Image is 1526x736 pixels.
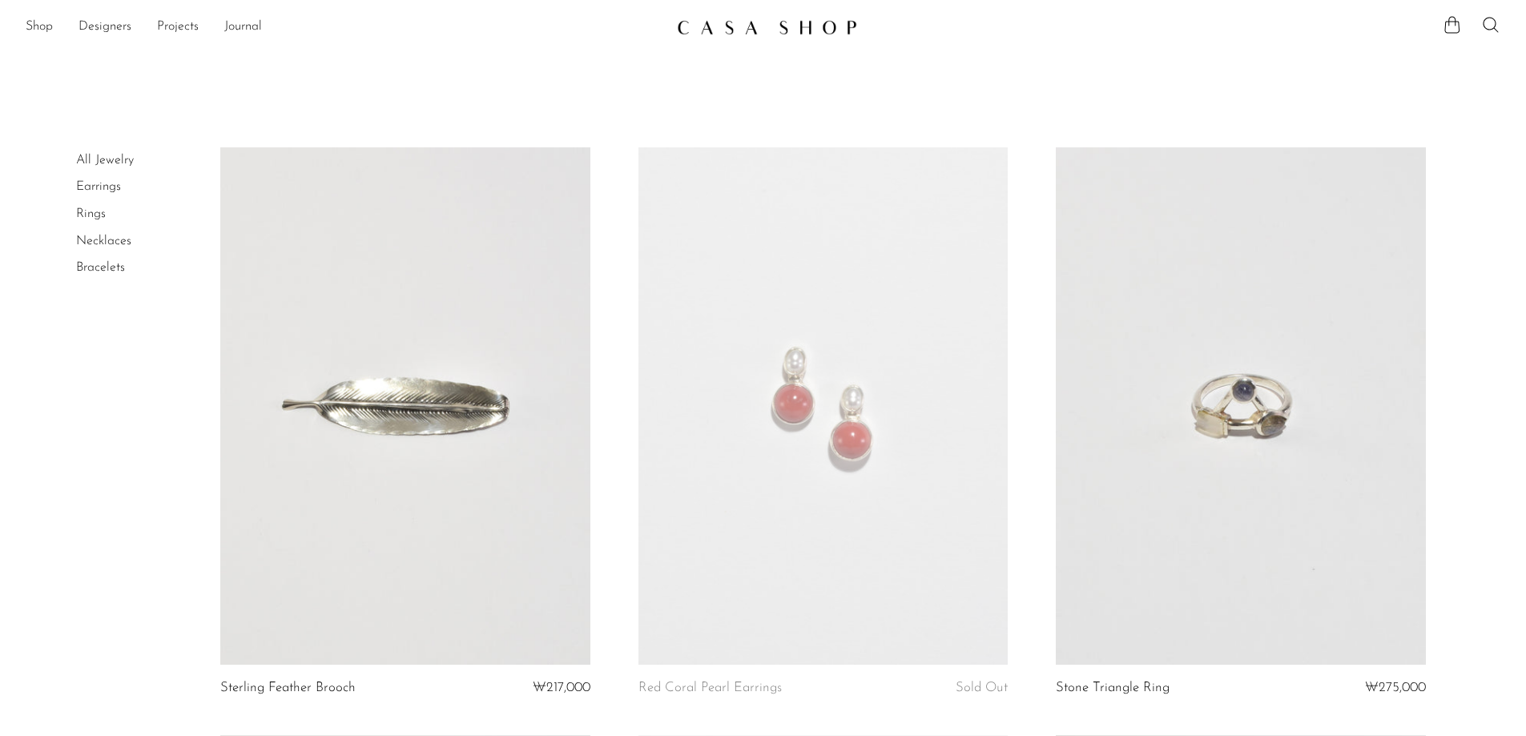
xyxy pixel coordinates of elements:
a: Sterling Feather Brooch [220,681,356,695]
a: Shop [26,17,53,38]
a: Designers [79,17,131,38]
a: Projects [157,17,199,38]
a: All Jewelry [76,154,134,167]
a: Necklaces [76,235,131,247]
a: Rings [76,207,106,220]
a: Red Coral Pearl Earrings [638,681,782,695]
span: Sold Out [956,681,1008,694]
ul: NEW HEADER MENU [26,14,664,41]
nav: Desktop navigation [26,14,664,41]
a: Journal [224,17,262,38]
a: Bracelets [76,261,125,274]
span: ₩275,000 [1365,681,1426,694]
a: Stone Triangle Ring [1056,681,1170,695]
span: ₩217,000 [533,681,590,694]
a: Earrings [76,180,121,193]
